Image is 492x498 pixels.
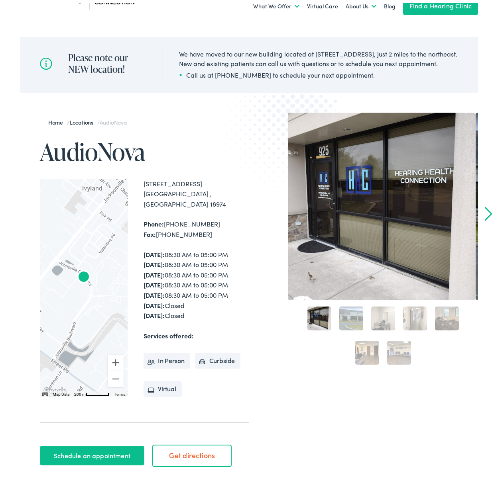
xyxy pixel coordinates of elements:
[42,389,48,394] button: Keyboard shortcuts
[48,115,67,123] a: Home
[355,338,379,361] a: 6
[195,350,241,365] li: Curbside
[144,216,164,225] strong: Phone:
[42,383,68,393] a: Open this area in Google Maps (opens a new window)
[144,308,165,316] strong: [DATE]:
[144,257,165,266] strong: [DATE]:
[108,368,124,384] button: Zoom out
[307,303,331,327] a: 1
[144,247,165,256] strong: [DATE]:
[40,135,249,162] h1: AudioNova
[152,441,232,464] a: Get directions
[144,350,190,365] li: In Person
[179,46,458,65] div: We have moved to our new building located at [STREET_ADDRESS], just 2 miles to the northeast. New...
[435,303,459,327] a: 5
[100,115,127,123] span: AudioNova
[48,115,127,123] span: / /
[144,267,165,276] strong: [DATE]:
[114,389,125,393] a: Terms (opens in new tab)
[179,67,458,76] li: Call us at [PHONE_NUMBER] to schedule your next appointment.
[144,246,249,318] div: 08:30 AM to 05:00 PM 08:30 AM to 05:00 PM 08:30 AM to 05:00 PM 08:30 AM to 05:00 PM 08:30 AM to 0...
[74,265,93,284] div: AudioNova
[403,303,427,327] a: 4
[72,388,112,393] button: Map Scale: 200 m per 55 pixels
[144,287,165,296] strong: [DATE]:
[144,216,249,236] div: [PHONE_NUMBER] [PHONE_NUMBER]
[144,328,194,337] strong: Services offered:
[74,389,86,393] span: 200 m
[108,352,124,367] button: Zoom in
[53,389,69,394] button: Map Data
[387,338,411,361] a: 7
[371,303,395,327] a: 3
[42,383,68,393] img: Google
[339,303,363,327] a: 2
[144,298,165,307] strong: [DATE]:
[40,443,144,463] a: Schedule an appointment
[144,227,156,235] strong: Fax:
[144,378,182,394] li: Virtual
[144,176,249,206] div: [STREET_ADDRESS] [GEOGRAPHIC_DATA] , [GEOGRAPHIC_DATA] 18974
[144,277,165,286] strong: [DATE]:
[70,115,97,123] a: Locations
[68,49,147,72] h2: Please note our NEW location!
